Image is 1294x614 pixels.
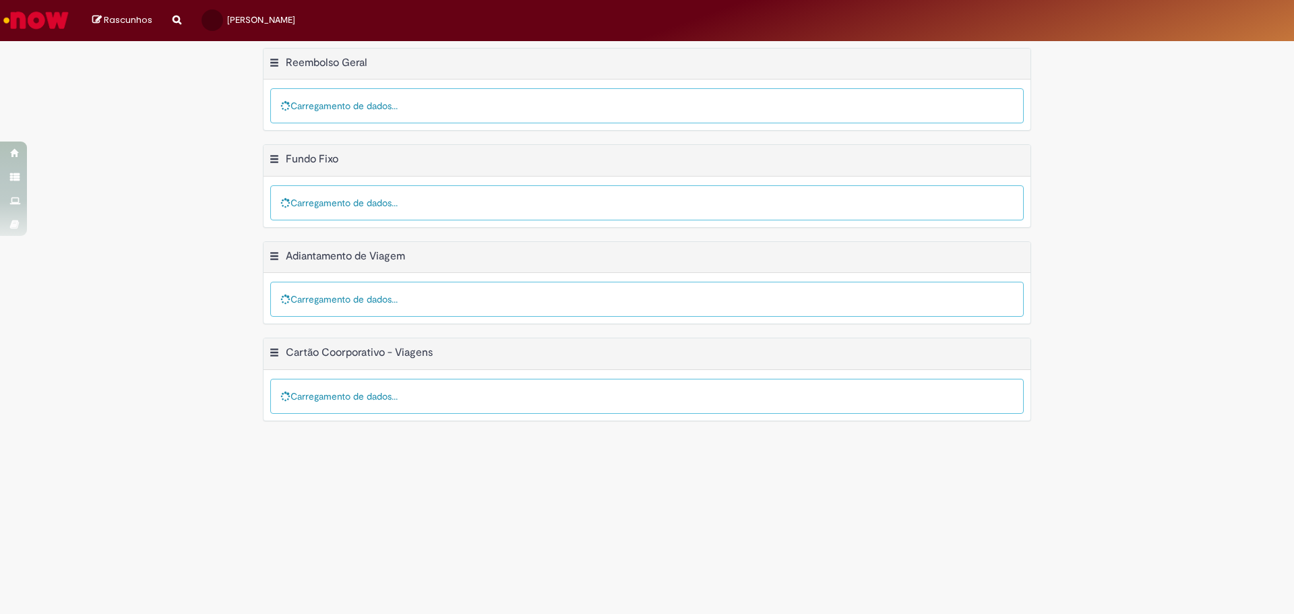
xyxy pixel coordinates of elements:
[227,14,295,26] span: [PERSON_NAME]
[270,88,1024,123] div: Carregamento de dados...
[269,56,280,73] button: Reembolso Geral Menu de contexto
[286,56,367,69] h2: Reembolso Geral
[286,152,338,166] h2: Fundo Fixo
[286,249,405,263] h2: Adiantamento de Viagem
[1,7,71,34] img: ServiceNow
[269,346,280,363] button: Cartão Coorporativo - Viagens Menu de contexto
[269,249,280,267] button: Adiantamento de Viagem Menu de contexto
[92,14,152,27] a: Rascunhos
[104,13,152,26] span: Rascunhos
[269,152,280,170] button: Fundo Fixo Menu de contexto
[286,346,433,360] h2: Cartão Coorporativo - Viagens
[270,379,1024,414] div: Carregamento de dados...
[270,282,1024,317] div: Carregamento de dados...
[270,185,1024,220] div: Carregamento de dados...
